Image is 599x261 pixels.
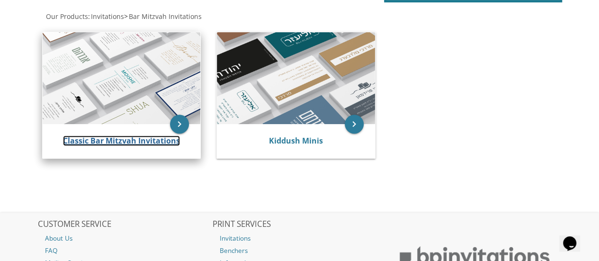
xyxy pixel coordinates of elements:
[129,12,202,21] span: Bar Mitzvah Invitations
[43,32,201,125] img: Classic Bar Mitzvah Invitations
[213,244,386,257] a: Benchers
[63,135,180,146] a: Classic Bar Mitzvah Invitations
[345,115,364,134] a: keyboard_arrow_right
[91,12,124,21] span: Invitations
[124,12,202,21] span: >
[45,12,88,21] a: Our Products
[38,220,212,229] h2: CUSTOMER SERVICE
[128,12,202,21] a: Bar Mitzvah Invitations
[269,135,323,146] a: Kiddush Minis
[559,223,590,252] iframe: chat widget
[38,244,212,257] a: FAQ
[213,232,386,244] a: Invitations
[170,115,189,134] a: keyboard_arrow_right
[38,232,212,244] a: About Us
[213,220,386,229] h2: PRINT SERVICES
[90,12,124,21] a: Invitations
[38,12,300,21] div: :
[217,32,375,125] img: Kiddush Minis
